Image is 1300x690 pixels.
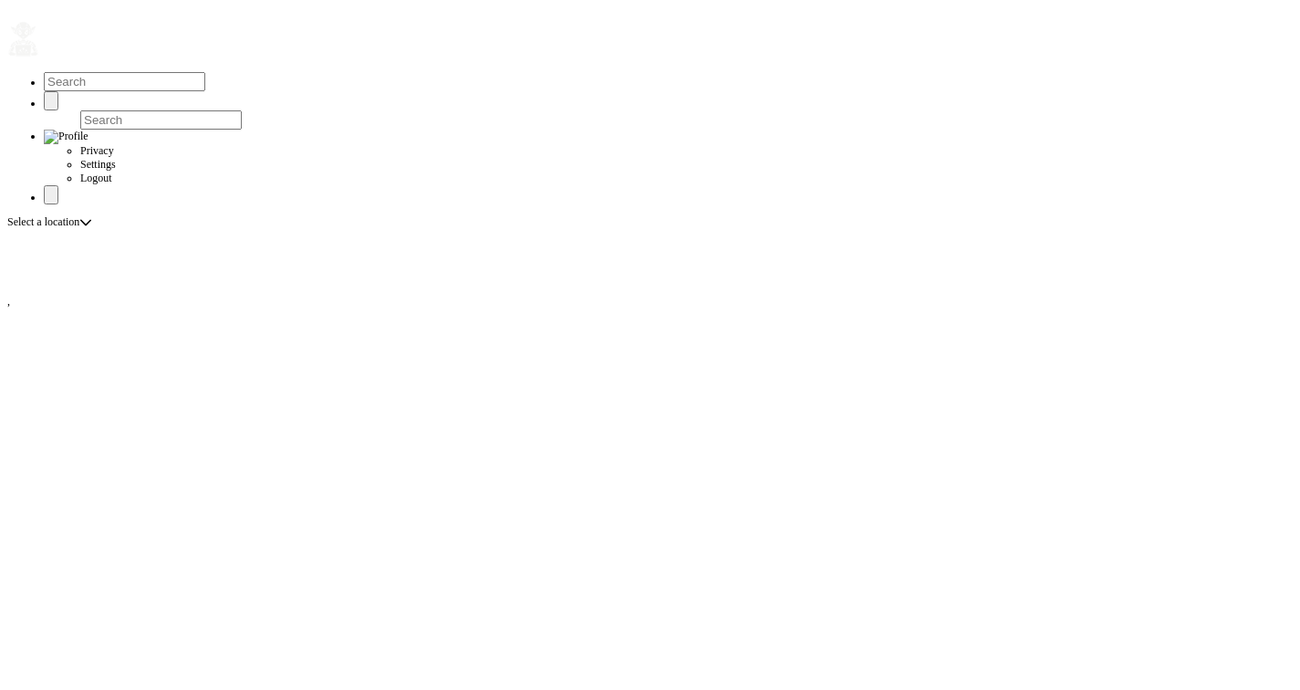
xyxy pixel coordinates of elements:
[44,72,205,91] input: Search
[7,7,1293,308] body: ,
[80,144,114,157] span: Privacy
[80,172,112,184] span: Logout
[80,110,242,130] input: Search
[7,21,39,57] img: ReviewElf Logo
[80,158,116,171] span: Settings
[44,130,88,144] img: Profile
